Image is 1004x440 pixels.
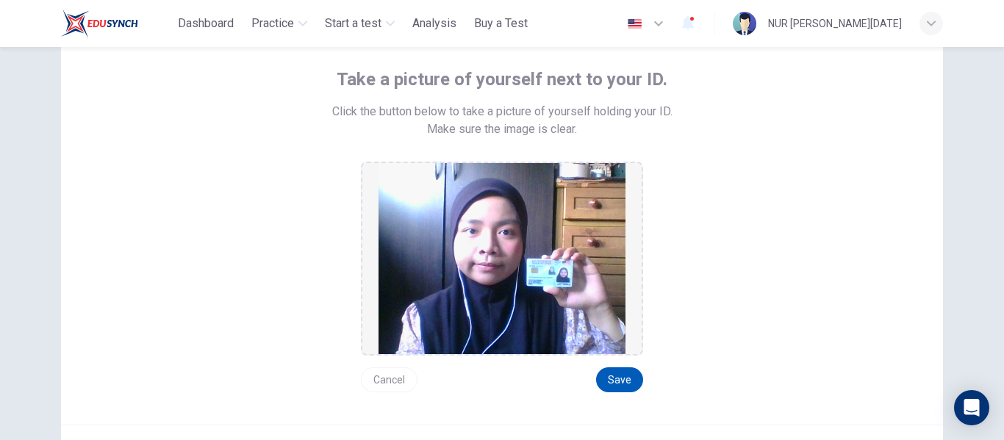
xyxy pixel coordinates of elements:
[625,18,644,29] img: en
[178,15,234,32] span: Dashboard
[406,10,462,37] button: Analysis
[172,10,240,37] button: Dashboard
[379,163,625,354] img: preview screemshot
[468,10,534,37] button: Buy a Test
[954,390,989,425] div: Open Intercom Messenger
[427,120,577,138] span: Make sure the image is clear.
[332,103,673,120] span: Click the button below to take a picture of yourself holding your ID.
[325,15,381,32] span: Start a test
[319,10,401,37] button: Start a test
[768,15,902,32] div: NUR [PERSON_NAME][DATE]
[361,367,417,392] button: Cancel
[245,10,313,37] button: Practice
[251,15,294,32] span: Practice
[474,15,528,32] span: Buy a Test
[61,9,172,38] a: ELTC logo
[733,12,756,35] img: Profile picture
[412,15,456,32] span: Analysis
[61,9,138,38] img: ELTC logo
[596,367,643,392] button: Save
[337,68,667,91] span: Take a picture of yourself next to your ID.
